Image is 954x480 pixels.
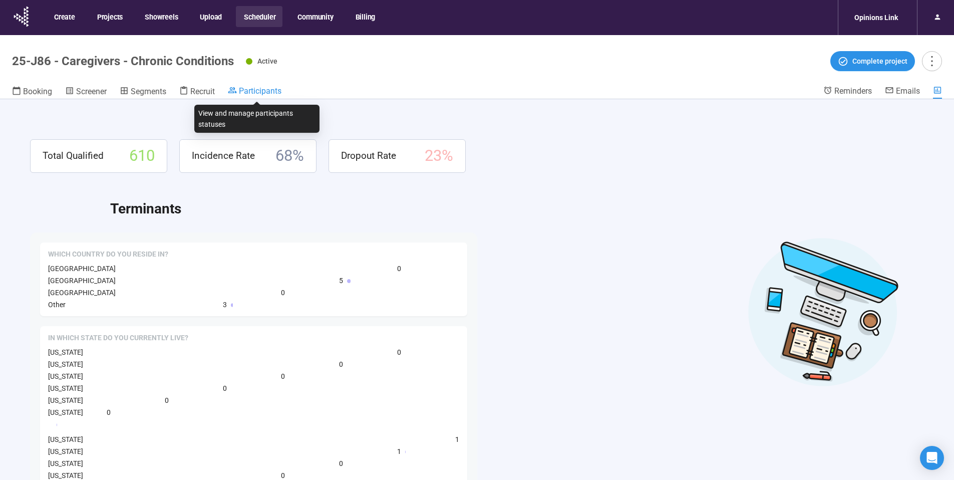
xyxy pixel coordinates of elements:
[131,87,166,96] span: Segments
[455,434,459,445] span: 1
[194,105,320,133] div: View and manage participants statuses
[920,446,944,470] div: Open Intercom Messenger
[192,6,229,27] button: Upload
[48,435,83,443] span: [US_STATE]
[341,148,396,163] span: Dropout Rate
[48,333,188,343] span: In which state do you currently live?
[190,87,215,96] span: Recruit
[48,408,83,416] span: [US_STATE]
[46,6,82,27] button: Create
[120,86,166,99] a: Segments
[885,86,920,98] a: Emails
[397,347,401,358] span: 0
[896,86,920,96] span: Emails
[339,275,343,286] span: 5
[48,372,83,380] span: [US_STATE]
[239,86,281,96] span: Participants
[12,86,52,99] a: Booking
[23,87,52,96] span: Booking
[830,51,915,71] button: Complete project
[848,8,904,27] div: Opinions Link
[425,144,453,168] span: 23 %
[289,6,340,27] button: Community
[48,289,116,297] span: [GEOGRAPHIC_DATA]
[165,395,169,406] span: 0
[339,359,343,370] span: 0
[43,148,104,163] span: Total Qualified
[228,86,281,98] a: Participants
[922,51,942,71] button: more
[257,57,277,65] span: Active
[48,459,83,467] span: [US_STATE]
[12,54,234,68] h1: 25-J86 - Caregivers - Chronic Conditions
[110,198,924,220] h2: Terminants
[129,144,155,168] span: 610
[834,86,872,96] span: Reminders
[397,263,401,274] span: 0
[223,383,227,394] span: 0
[48,360,83,368] span: [US_STATE]
[236,6,282,27] button: Scheduler
[275,144,304,168] span: 68 %
[48,396,83,404] span: [US_STATE]
[48,277,116,285] span: [GEOGRAPHIC_DATA]
[925,54,938,68] span: more
[48,447,83,455] span: [US_STATE]
[192,148,255,163] span: Incidence Rate
[48,250,168,260] span: Which country do you reside in?
[281,287,285,298] span: 0
[348,6,383,27] button: Billing
[65,86,107,99] a: Screener
[223,299,227,310] span: 3
[852,56,907,67] span: Complete project
[339,458,343,469] span: 0
[823,86,872,98] a: Reminders
[397,446,401,457] span: 1
[48,301,66,309] span: Other
[107,407,111,418] span: 0
[48,471,83,479] span: [US_STATE]
[48,265,116,273] span: [GEOGRAPHIC_DATA]
[281,371,285,382] span: 0
[76,87,107,96] span: Screener
[48,384,83,392] span: [US_STATE]
[137,6,185,27] button: Showreels
[48,348,83,356] span: [US_STATE]
[748,236,899,387] img: Desktop work notes
[89,6,130,27] button: Projects
[179,86,215,99] a: Recruit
